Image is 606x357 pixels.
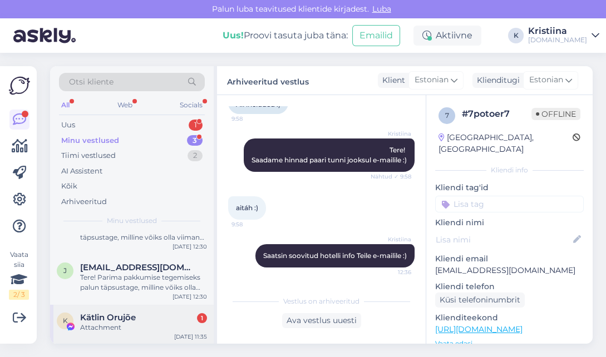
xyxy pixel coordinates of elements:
span: 9:58 [231,220,273,229]
div: K [508,28,524,43]
span: 9:58 [231,115,273,123]
span: j [63,266,67,275]
div: [GEOGRAPHIC_DATA], [GEOGRAPHIC_DATA] [439,132,573,155]
button: Emailid [352,25,400,46]
div: Aktiivne [413,26,481,46]
span: Otsi kliente [69,76,114,88]
span: Vestlus on arhiveeritud [283,296,359,306]
span: Minu vestlused [107,216,157,226]
p: Kliendi email [435,253,584,265]
p: Vaata edasi ... [435,339,584,349]
span: Kristiina [369,235,411,244]
div: Kristiina [528,27,587,36]
span: Saatsin soovitud hotelli info Teile e-mailile :) [263,251,407,260]
div: Web [115,98,135,112]
div: AI Assistent [61,166,102,177]
p: Kliendi nimi [435,217,584,229]
div: [DATE] 11:35 [174,333,207,341]
div: 3 [187,135,203,146]
div: Vaata siia [9,250,29,300]
div: [DOMAIN_NAME] [528,36,587,44]
span: K [63,316,68,325]
p: Kliendi tag'id [435,182,584,194]
div: Proovi tasuta juba täna: [223,29,348,42]
p: Klienditeekond [435,312,584,324]
a: [URL][DOMAIN_NAME] [435,324,523,334]
span: Nähtud ✓ 9:58 [369,172,411,181]
div: # 7potoer7 [462,107,531,121]
div: Ava vestlus uuesti [282,313,361,328]
div: Minu vestlused [61,135,119,146]
div: Klient [378,75,405,86]
div: Arhiveeritud [61,196,107,207]
div: 2 [188,150,203,161]
span: Estonian [529,74,563,86]
div: Kliendi info [435,165,584,175]
div: Socials [178,98,205,112]
input: Lisa nimi [436,234,571,246]
div: Tiimi vestlused [61,150,116,161]
div: Klienditugi [472,75,520,86]
b: Uus! [223,30,244,41]
span: Luba [369,4,395,14]
span: Kristiina [369,130,411,138]
div: 2 / 3 [9,290,29,300]
a: Kristiina[DOMAIN_NAME] [528,27,599,44]
div: Küsi telefoninumbrit [435,292,525,308]
span: Kätlin Orujõe [80,313,136,323]
div: Tere! Parima pakkumise tegemiseks palun täpsustage, milline võiks olla planeeritud eelarve kolmel... [80,272,207,292]
span: 7 [445,111,449,120]
p: Kliendi telefon [435,281,584,292]
div: Kõik [61,181,77,192]
p: [EMAIL_ADDRESS][DOMAIN_NAME] [435,265,584,276]
div: Attachment [80,323,207,333]
span: 12:36 [369,268,411,276]
div: [DATE] 12:30 [173,292,207,301]
input: Lisa tag [435,196,584,212]
span: Offline [531,108,580,120]
span: aitáh :) [236,204,258,212]
span: Estonian [415,74,449,86]
label: Arhiveeritud vestlus [227,73,309,88]
span: jpwindorek@gmail.com [80,262,196,272]
img: Askly Logo [9,75,30,96]
div: 1 [197,313,207,323]
div: 1 [189,120,203,131]
div: [DATE] 12:30 [173,242,207,251]
div: All [59,98,72,112]
div: Pakkumise tegemiseks palun täpsustage, milline võiks olla viimane sobilik kuupäev reisi alustamis... [80,222,207,242]
div: Uus [61,120,75,131]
